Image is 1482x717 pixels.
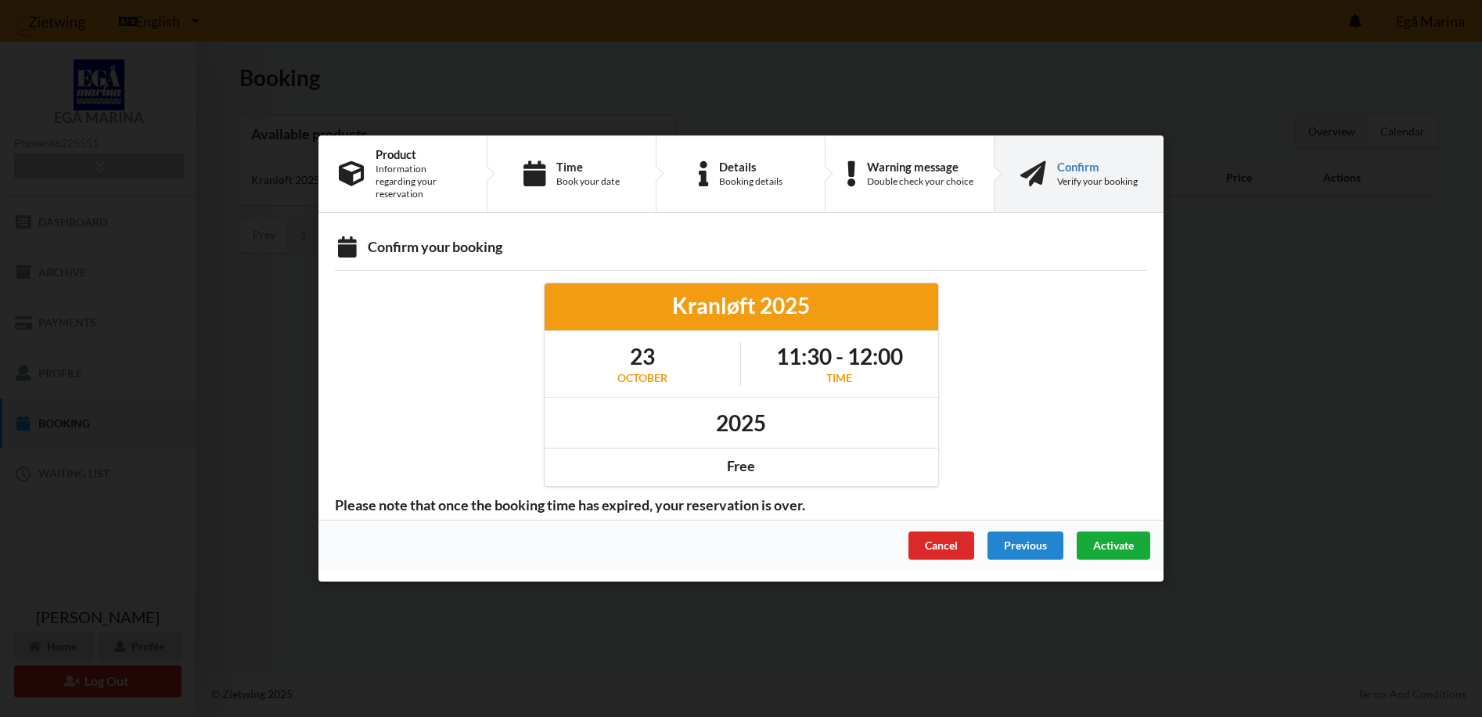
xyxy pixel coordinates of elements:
[719,175,782,188] div: Booking details
[324,496,816,514] span: Please note that once the booking time has expired, your reservation is over.
[376,148,466,160] div: Product
[776,342,903,370] h1: 11:30 - 12:00
[556,291,927,319] div: Kranløft 2025
[987,531,1063,560] div: Previous
[617,342,667,370] h1: 23
[1093,539,1134,552] span: Activate
[716,409,766,437] h1: 2025
[335,238,1147,259] div: Confirm your booking
[617,370,667,386] div: October
[556,175,620,188] div: Book your date
[1057,175,1138,188] div: Verify your booking
[376,163,466,200] div: Information regarding your reservation
[556,457,927,475] div: Free
[776,370,903,386] div: Time
[867,175,973,188] div: Double check your choice
[556,160,620,173] div: Time
[867,160,973,173] div: Warning message
[719,160,782,173] div: Details
[1057,160,1138,173] div: Confirm
[908,531,974,560] div: Cancel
